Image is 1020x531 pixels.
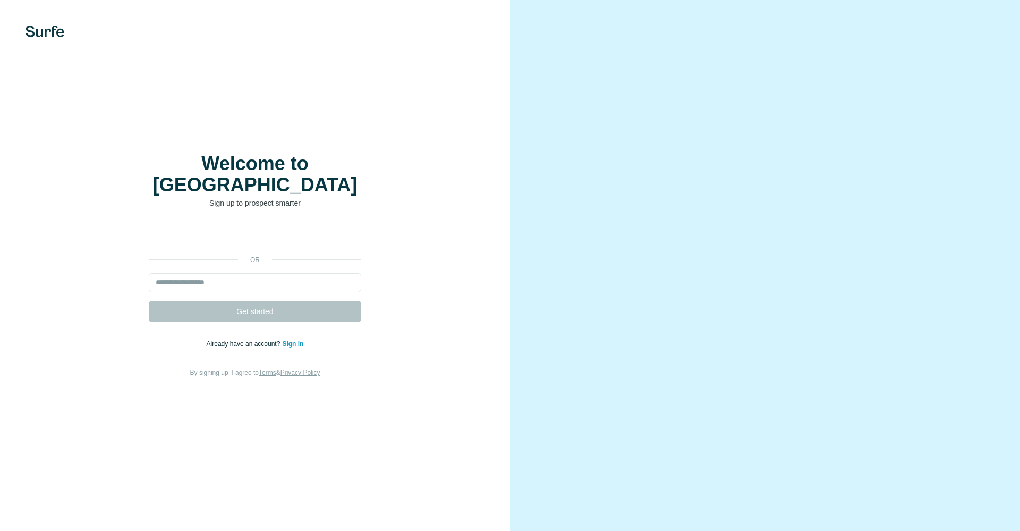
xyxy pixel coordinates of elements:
span: Already have an account? [207,340,283,348]
a: Privacy Policy [280,369,320,376]
span: By signing up, I agree to & [190,369,320,376]
img: Surfe's logo [25,26,64,37]
h1: Welcome to [GEOGRAPHIC_DATA] [149,153,361,196]
iframe: “使用 Google 账号登录”按钮 [143,224,367,248]
p: Sign up to prospect smarter [149,198,361,208]
a: Terms [259,369,276,376]
a: Sign in [282,340,303,348]
p: or [238,255,272,265]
